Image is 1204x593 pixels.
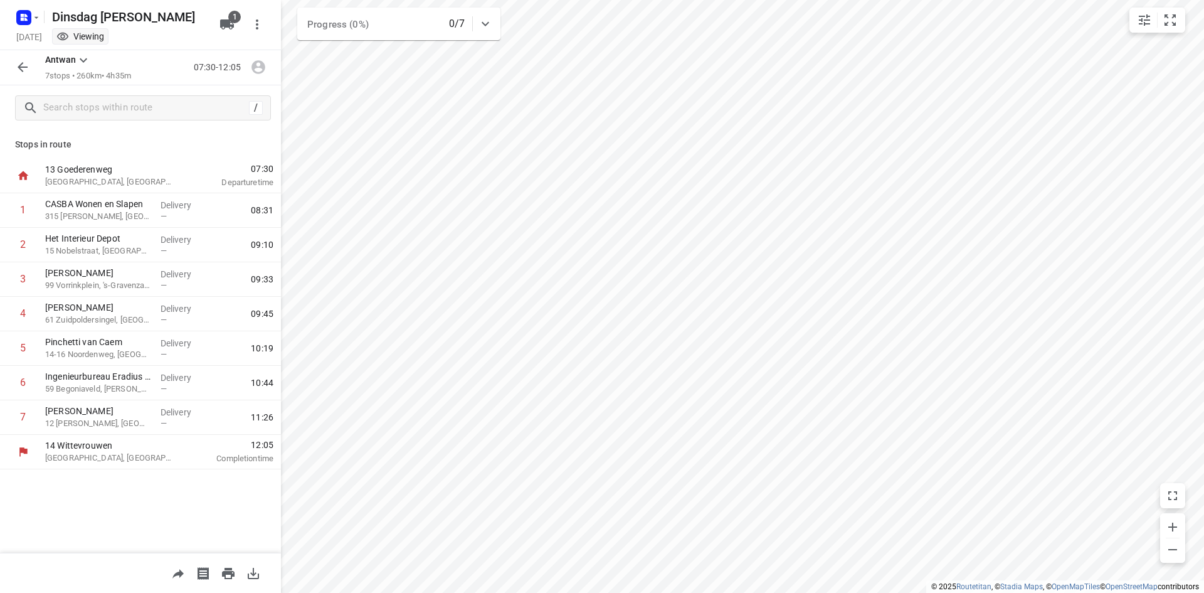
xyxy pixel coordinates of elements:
[245,12,270,37] button: More
[251,307,273,320] span: 09:45
[161,371,207,384] p: Delivery
[297,8,500,40] div: Progress (0%)0/7
[251,204,273,216] span: 08:31
[45,314,150,326] p: 61 Zuidpoldersingel, Delfgauw
[246,61,271,73] span: Route unassigned
[956,582,991,591] a: Routetitan
[191,567,216,579] span: Print shipping labels
[251,273,273,286] span: 09:33
[1052,582,1100,591] a: OpenMapTiles
[20,273,26,285] div: 3
[191,163,273,175] span: 07:30
[45,439,176,452] p: 14 Wittevrouwen
[45,53,76,67] p: Antwan
[45,452,176,464] p: [GEOGRAPHIC_DATA], [GEOGRAPHIC_DATA]
[161,246,167,255] span: —
[45,348,150,361] p: 14-16 Noordenweg, Ridderkerk
[251,411,273,424] span: 11:26
[449,16,465,31] p: 0/7
[45,176,176,188] p: [GEOGRAPHIC_DATA], [GEOGRAPHIC_DATA]
[45,70,131,82] p: 7 stops • 260km • 4h35m
[161,350,167,359] span: —
[191,439,273,451] span: 12:05
[45,279,150,292] p: 99 Vorrinkplein, 's-Gravenzande
[161,199,207,211] p: Delivery
[20,307,26,319] div: 4
[15,138,266,151] p: Stops in route
[214,12,240,37] button: 1
[1106,582,1158,591] a: OpenStreetMap
[249,101,263,115] div: /
[161,268,207,280] p: Delivery
[161,280,167,290] span: —
[931,582,1199,591] li: © 2025 , © , © © contributors
[161,337,207,350] p: Delivery
[241,567,266,579] span: Download route
[56,30,104,43] div: You are currently in view mode. To make any changes, go to edit project.
[1000,582,1043,591] a: Stadia Maps
[161,406,207,419] p: Delivery
[161,233,207,246] p: Delivery
[45,210,150,223] p: 315 Hoge Rijndijk, Zoeterwoude
[228,11,241,23] span: 1
[251,238,273,251] span: 09:10
[45,370,150,383] p: Ingenieurbureau Eradius BV
[20,411,26,423] div: 7
[45,383,150,395] p: 59 Begoniaveld, Nieuwerkerk aan den IJssel
[307,19,369,30] span: Progress (0%)
[1129,8,1185,33] div: small contained button group
[20,238,26,250] div: 2
[45,198,150,210] p: CASBA Wonen en Slapen
[161,211,167,221] span: —
[20,377,26,388] div: 6
[1158,8,1183,33] button: Fit zoom
[20,204,26,216] div: 1
[161,419,167,428] span: —
[45,267,150,279] p: [PERSON_NAME]
[20,342,26,354] div: 5
[216,567,241,579] span: Print route
[45,245,150,257] p: 15 Nobelstraat, 's-Gravenzande
[45,405,150,417] p: [PERSON_NAME]
[251,342,273,355] span: 10:19
[45,336,150,348] p: Pinchetti van Caem
[161,315,167,324] span: —
[45,163,176,176] p: 13 Goederenweg
[191,176,273,189] p: Departure time
[191,452,273,465] p: Completion time
[194,61,246,74] p: 07:30-12:05
[166,567,191,579] span: Share route
[161,302,207,315] p: Delivery
[251,377,273,389] span: 10:44
[161,384,167,393] span: —
[43,99,249,118] input: Search stops within route
[45,417,150,430] p: 12 Leo Fallplantsoen, Utrecht
[45,301,150,314] p: [PERSON_NAME]
[45,232,150,245] p: Het Interieur Depot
